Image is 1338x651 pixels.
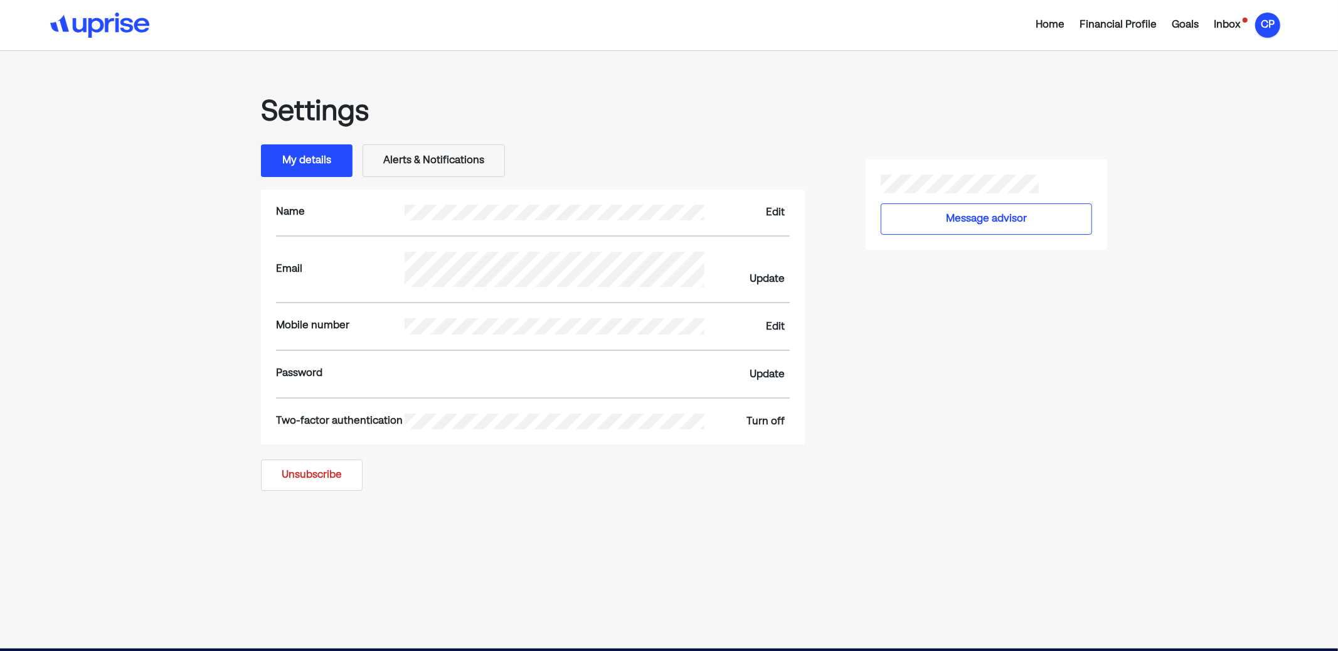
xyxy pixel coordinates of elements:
div: Name [276,205,405,221]
div: Settings [261,96,805,129]
button: Alerts & Notifications [363,144,505,177]
button: Unsubscribe [261,460,363,491]
div: Home [1036,18,1065,33]
div: Inbox [1214,18,1240,33]
div: Update [750,272,785,287]
div: Goals [1172,18,1199,33]
div: Edit [766,205,785,220]
div: Two-factor authentication [276,414,405,430]
div: Financial Profile [1080,18,1157,33]
div: CP [1255,13,1280,38]
div: Edit [766,320,785,335]
div: Password [276,366,405,382]
button: Message advisor [881,203,1092,235]
div: Email [276,262,405,278]
div: Update [750,367,785,382]
div: Mobile number [276,318,405,335]
button: My details [261,144,353,177]
div: Turn off [746,414,785,429]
